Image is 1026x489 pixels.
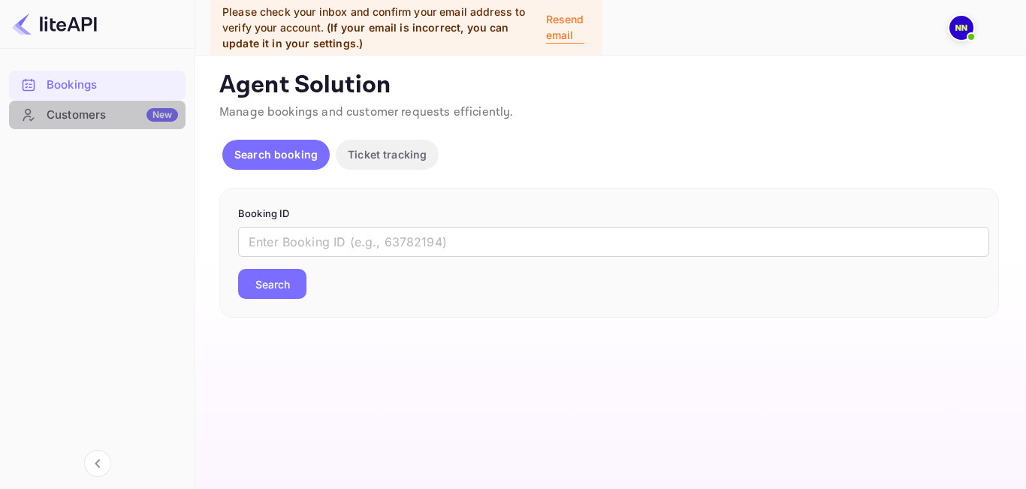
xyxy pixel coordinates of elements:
button: Search [238,269,306,299]
a: CustomersNew [9,101,186,128]
p: Booking ID [238,207,980,222]
p: Resend email [546,11,584,44]
div: Customers [47,107,178,124]
button: Collapse navigation [84,450,111,477]
span: Please check your inbox and confirm your email address to verify your account. [222,5,526,34]
div: Bookings [47,77,178,94]
input: Enter Booking ID (e.g., 63782194) [238,227,989,257]
p: Search booking [234,146,318,162]
p: Agent Solution [219,71,999,101]
span: (If your email is incorrect, you can update it in your settings.) [222,21,509,50]
img: N/A N/A [949,16,973,40]
img: LiteAPI logo [12,12,97,36]
p: Ticket tracking [348,146,427,162]
div: CustomersNew [9,101,186,130]
a: Bookings [9,71,186,98]
div: Bookings [9,71,186,100]
div: New [146,108,178,122]
span: Manage bookings and customer requests efficiently. [219,104,514,120]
